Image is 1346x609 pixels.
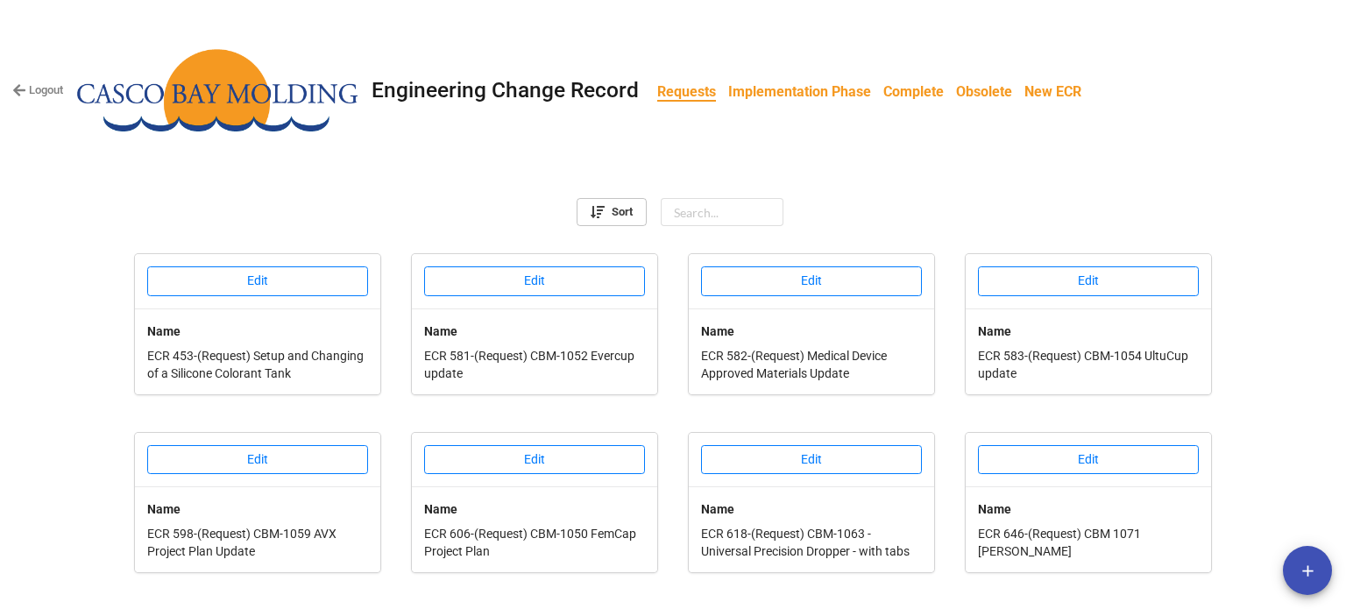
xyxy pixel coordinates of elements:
button: Edit [978,445,1199,475]
p: ECR 582-(Request) Medical Device Approved Materials Update [701,347,922,382]
p: ECR 606-(Request) CBM-1050 FemCap Project Plan [424,525,645,560]
p: ECR 583-(Request) CBM-1054 UltuCup update [978,347,1199,382]
p: ECR 646-(Request) CBM 1071 [PERSON_NAME] [978,525,1199,560]
b: Implementation Phase [728,83,871,100]
b: Obsolete [956,83,1012,100]
p: ECR 581-(Request) CBM-1052 Evercup update [424,347,645,382]
button: Edit [424,445,645,475]
a: Obsolete [950,74,1018,109]
b: Requests [657,83,716,102]
p: ECR 618-(Request) CBM-1063 - Universal Precision Dropper - with tabs [701,525,922,560]
b: Name [147,502,181,516]
b: Name [701,502,734,516]
p: ECR 453-(Request) Setup and Changing of a Silicone Colorant Tank [147,347,368,382]
b: Name [978,502,1011,516]
button: Edit [701,266,922,296]
a: Requests [651,74,722,109]
a: Sort [577,198,647,226]
b: Name [978,324,1011,338]
a: Complete [877,74,950,109]
button: add [1283,546,1332,595]
img: user-attachments%2Flegacy%2Fextension-attachments%2FltfiPdBR88%2FCasco%20Bay%20Molding%20Logo.png [77,49,358,132]
a: Logout [12,81,63,99]
input: Search... [661,198,783,226]
p: ECR 598-(Request) CBM-1059 AVX Project Plan Update [147,525,368,560]
b: Complete [883,83,944,100]
b: Name [424,324,457,338]
button: Edit [147,266,368,296]
b: Name [424,502,457,516]
a: New ECR [1018,74,1087,109]
a: Implementation Phase [722,74,877,109]
button: Edit [978,266,1199,296]
b: Name [701,324,734,338]
button: Edit [701,445,922,475]
div: Engineering Change Record [372,80,639,102]
button: Edit [424,266,645,296]
button: Edit [147,445,368,475]
b: New ECR [1024,83,1081,100]
b: Name [147,324,181,338]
